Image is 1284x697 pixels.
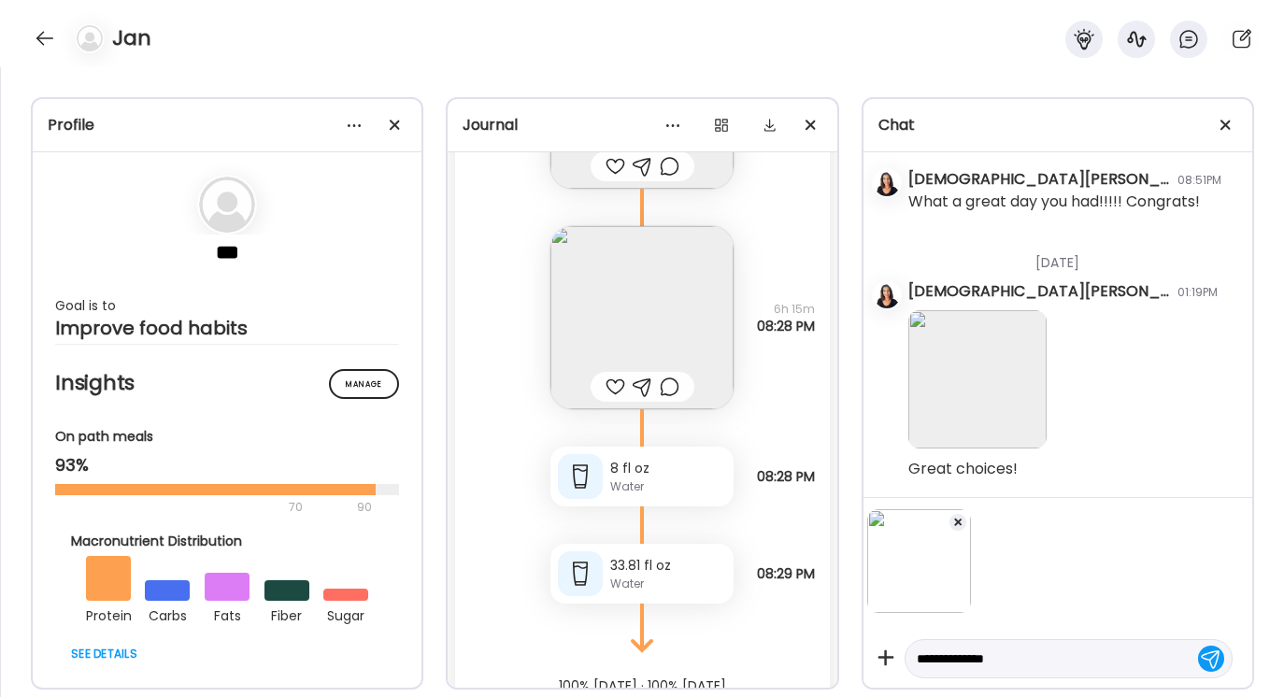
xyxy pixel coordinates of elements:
[610,459,726,478] div: 8 fl oz
[145,601,190,627] div: carbs
[48,114,407,136] div: Profile
[112,23,151,53] h4: Jan
[55,369,399,397] h2: Insights
[55,294,399,317] div: Goal is to
[757,468,815,485] span: 08:28 PM
[878,114,1237,136] div: Chat
[55,496,351,519] div: 70
[867,509,971,613] img: images%2FgxsDnAh2j9WNQYhcT5jOtutxUNC2%2FigDkTkLQC45ljD5VoDXp%2FEMq1wA6J0z3GOGcxuSLI_240
[55,427,399,447] div: On path meals
[323,601,368,627] div: sugar
[77,25,103,51] img: bg-avatar-default.svg
[908,231,1237,280] div: [DATE]
[757,301,815,318] span: 6h 15m
[55,317,399,339] div: Improve food habits
[463,114,821,136] div: Journal
[908,458,1018,480] div: Great choices!
[874,282,900,308] img: avatars%2FmcUjd6cqKYdgkG45clkwT2qudZq2
[71,532,383,551] div: Macronutrient Distribution
[329,369,399,399] div: Manage
[610,576,726,592] div: Water
[908,280,1170,303] div: [DEMOGRAPHIC_DATA][PERSON_NAME]
[199,177,255,233] img: bg-avatar-default.svg
[1177,284,1218,301] div: 01:19PM
[908,168,1170,191] div: [DEMOGRAPHIC_DATA][PERSON_NAME]
[610,478,726,495] div: Water
[908,191,1200,213] div: What a great day you had!!!!! Congrats!
[205,601,250,627] div: fats
[757,318,815,334] span: 08:28 PM
[610,556,726,576] div: 33.81 fl oz
[908,310,1047,448] img: images%2FgxsDnAh2j9WNQYhcT5jOtutxUNC2%2F64avTQuGmgGmVjuOsWsQ%2FQrjem7ZVSJsIpsaNJkVO_240
[264,601,309,627] div: fiber
[757,565,815,582] span: 08:29 PM
[86,601,131,627] div: protein
[448,678,836,693] div: 100% [DATE] · 100% [DATE]
[874,170,900,196] img: avatars%2FmcUjd6cqKYdgkG45clkwT2qudZq2
[550,226,734,409] img: images%2FgxsDnAh2j9WNQYhcT5jOtutxUNC2%2FigDkTkLQC45ljD5VoDXp%2FEMq1wA6J0z3GOGcxuSLI_240
[55,454,399,477] div: 93%
[1177,172,1221,189] div: 08:51PM
[355,496,374,519] div: 90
